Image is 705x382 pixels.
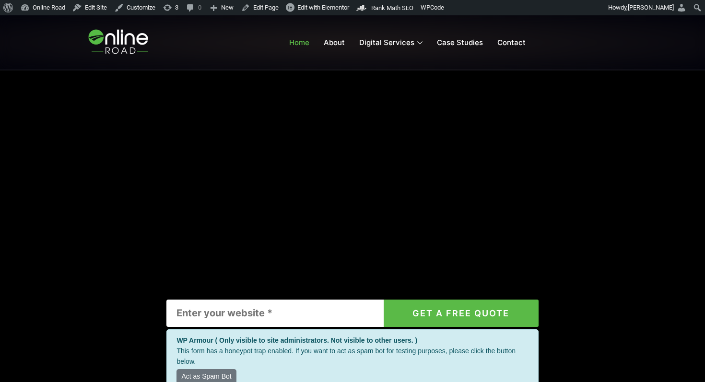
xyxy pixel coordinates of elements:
[371,4,413,12] span: Rank Math SEO
[628,4,674,11] span: [PERSON_NAME]
[176,336,417,344] strong: WP Armour ( Only visible to site administrators. Not visible to other users. )
[384,300,539,327] button: GET A FREE QUOTE
[166,300,383,327] input: Enter your website *
[352,23,430,62] a: Digital Services
[317,23,352,62] a: About
[430,23,490,62] a: Case Studies
[490,23,533,62] a: Contact
[282,23,317,62] a: Home
[297,4,349,11] span: Edit with Elementor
